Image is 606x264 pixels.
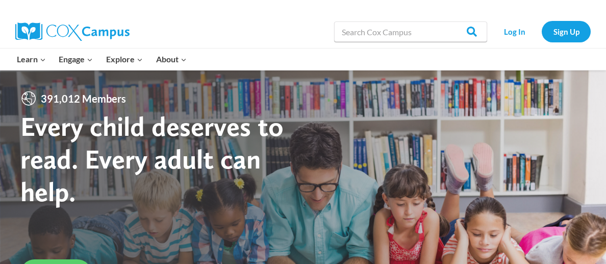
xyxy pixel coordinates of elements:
[106,53,143,66] span: Explore
[156,53,187,66] span: About
[10,49,193,70] nav: Primary Navigation
[20,110,284,207] strong: Every child deserves to read. Every adult can help.
[59,53,93,66] span: Engage
[17,53,46,66] span: Learn
[492,21,537,42] a: Log In
[492,21,591,42] nav: Secondary Navigation
[334,21,487,42] input: Search Cox Campus
[37,90,130,107] span: 391,012 Members
[15,22,130,41] img: Cox Campus
[542,21,591,42] a: Sign Up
